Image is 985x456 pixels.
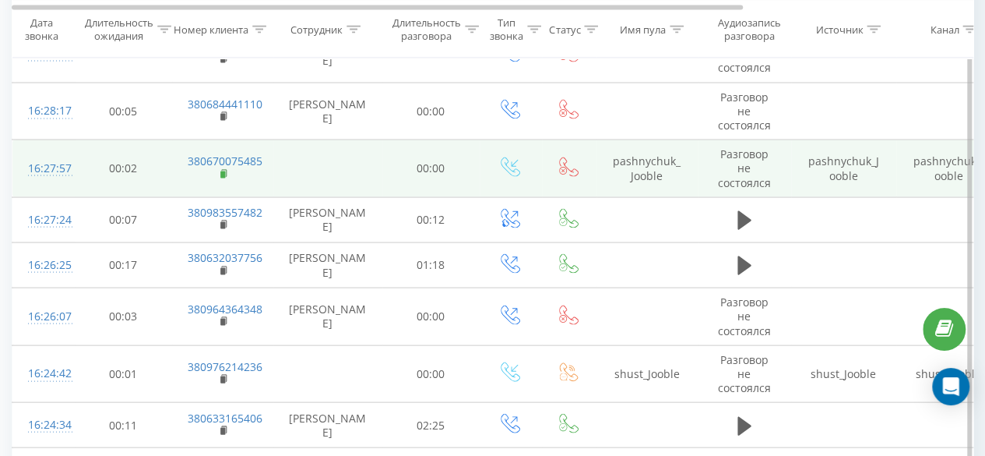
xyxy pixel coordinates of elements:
div: 16:24:34 [28,410,59,440]
td: 00:03 [75,288,172,346]
div: Номер клиента [174,23,248,36]
td: 00:12 [382,197,480,242]
td: [PERSON_NAME] [273,197,382,242]
div: 16:26:07 [28,302,59,332]
div: Канал [930,23,959,36]
td: 00:07 [75,197,172,242]
div: 16:27:57 [28,154,59,184]
div: Аудиозапись разговора [711,16,786,43]
td: 00:02 [75,140,172,198]
td: 00:11 [75,403,172,448]
span: Разговор не состоялся [718,352,771,395]
td: 00:00 [382,345,480,403]
div: Тип звонка [490,16,523,43]
div: 16:28:17 [28,96,59,126]
a: 380983557482 [188,205,262,220]
div: Open Intercom Messenger [932,368,969,405]
div: Дата звонка [12,16,70,43]
a: 380632037756 [188,250,262,265]
td: 02:25 [382,403,480,448]
div: Имя пула [620,23,666,36]
td: shust_Jooble [596,345,698,403]
span: Разговор не состоялся [718,295,771,338]
div: Источник [815,23,863,36]
a: 380633165406 [188,411,262,426]
td: pashnychuk_Jooble [596,140,698,198]
a: 380670075485 [188,154,262,168]
div: Статус [549,23,580,36]
td: [PERSON_NAME] [273,403,382,448]
td: 00:17 [75,242,172,288]
span: Разговор не состоялся [718,90,771,133]
div: Длительность разговора [392,16,461,43]
span: Разговор не состоялся [718,147,771,189]
td: 01:18 [382,242,480,288]
div: 16:27:24 [28,205,59,235]
div: 16:26:25 [28,250,59,281]
a: 380684441110 [188,97,262,111]
a: 380976214236 [188,359,262,374]
a: 380964364348 [188,302,262,316]
td: pashnychuk_Jooble [791,140,896,198]
td: [PERSON_NAME] [273,242,382,288]
div: Длительность ожидания [85,16,153,43]
td: 00:00 [382,140,480,198]
td: 00:00 [382,288,480,346]
td: 00:05 [75,83,172,140]
div: Сотрудник [290,23,343,36]
div: 16:24:42 [28,359,59,389]
td: [PERSON_NAME] [273,83,382,140]
td: 00:00 [382,83,480,140]
td: [PERSON_NAME] [273,288,382,346]
td: shust_Jooble [791,345,896,403]
td: 00:01 [75,345,172,403]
